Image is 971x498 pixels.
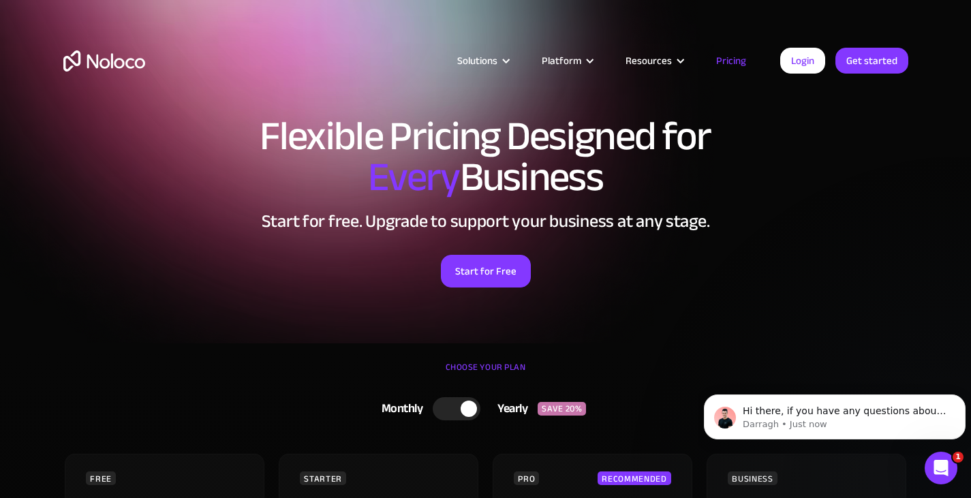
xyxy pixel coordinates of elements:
[365,399,433,419] div: Monthly
[368,139,460,215] span: Every
[525,52,608,69] div: Platform
[925,452,957,484] iframe: Intercom live chat
[608,52,699,69] div: Resources
[63,211,908,232] h2: Start for free. Upgrade to support your business at any stage.
[514,471,539,485] div: PRO
[780,48,825,74] a: Login
[699,52,763,69] a: Pricing
[698,366,971,461] iframe: Intercom notifications message
[538,402,586,416] div: SAVE 20%
[63,357,908,391] div: CHOOSE YOUR PLAN
[63,50,145,72] a: home
[480,399,538,419] div: Yearly
[86,471,116,485] div: FREE
[441,255,531,287] a: Start for Free
[542,52,581,69] div: Platform
[63,116,908,198] h1: Flexible Pricing Designed for Business
[598,471,671,485] div: RECOMMENDED
[953,452,964,463] span: 1
[440,52,525,69] div: Solutions
[835,48,908,74] a: Get started
[457,52,497,69] div: Solutions
[626,52,672,69] div: Resources
[300,471,345,485] div: STARTER
[728,471,777,485] div: BUSINESS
